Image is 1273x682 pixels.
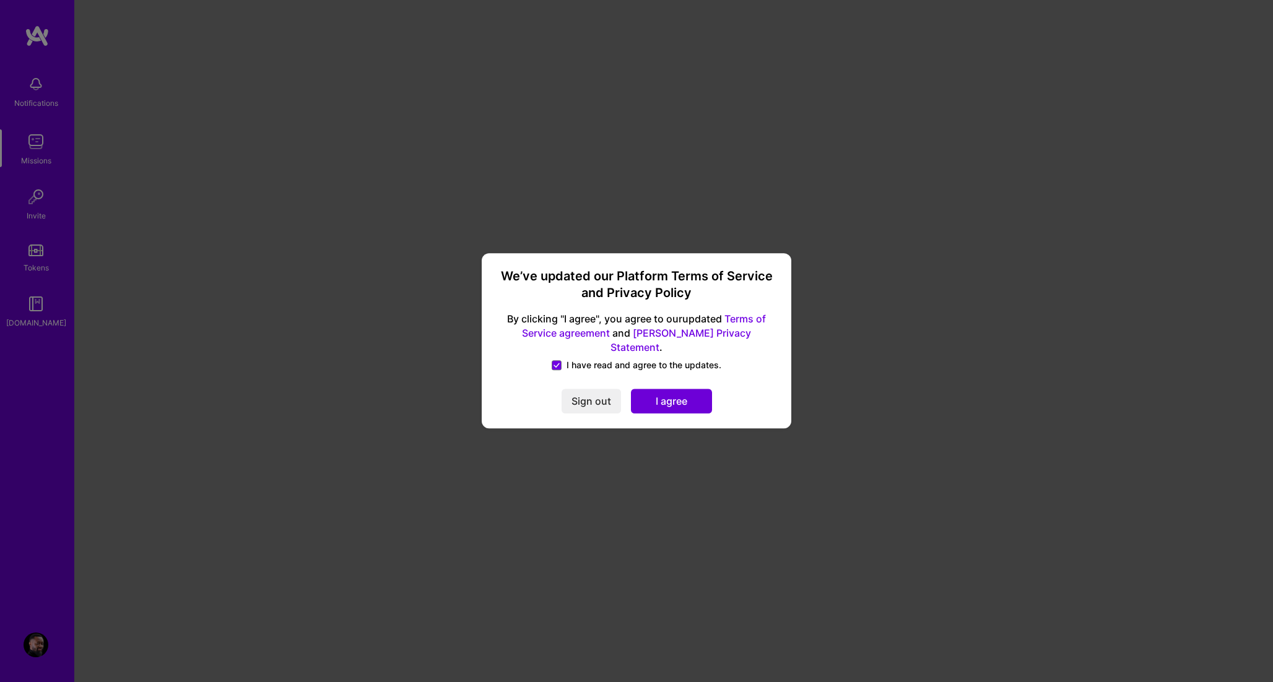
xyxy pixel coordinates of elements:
[497,312,776,355] span: By clicking "I agree", you agree to our updated and .
[567,360,721,372] span: I have read and agree to the updates.
[631,389,712,414] button: I agree
[562,389,621,414] button: Sign out
[497,268,776,302] h3: We’ve updated our Platform Terms of Service and Privacy Policy
[610,327,751,353] a: [PERSON_NAME] Privacy Statement
[522,313,766,339] a: Terms of Service agreement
